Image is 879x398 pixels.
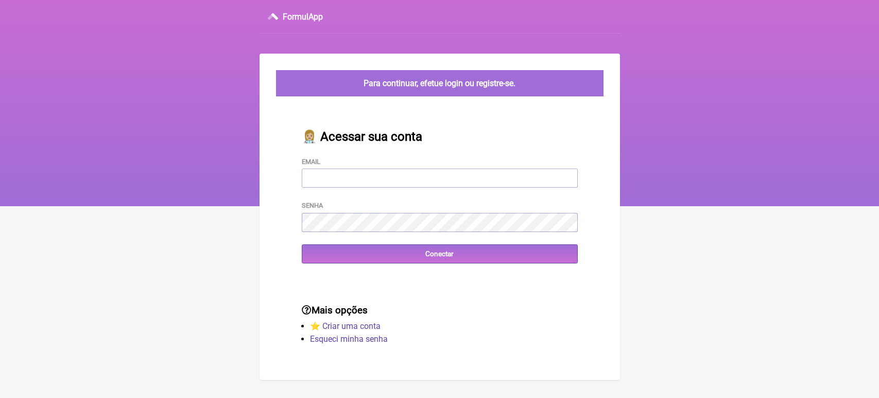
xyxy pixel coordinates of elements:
[302,305,578,316] h3: Mais opções
[302,158,320,165] label: Email
[310,321,381,331] a: ⭐️ Criar uma conta
[302,129,578,144] h2: 👩🏼‍⚕️ Acessar sua conta
[276,70,604,96] div: Para continuar, efetue login ou registre-se.
[310,334,388,344] a: Esqueci minha senha
[283,12,323,22] h3: FormulApp
[302,202,323,209] label: Senha
[302,244,578,263] input: Conectar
